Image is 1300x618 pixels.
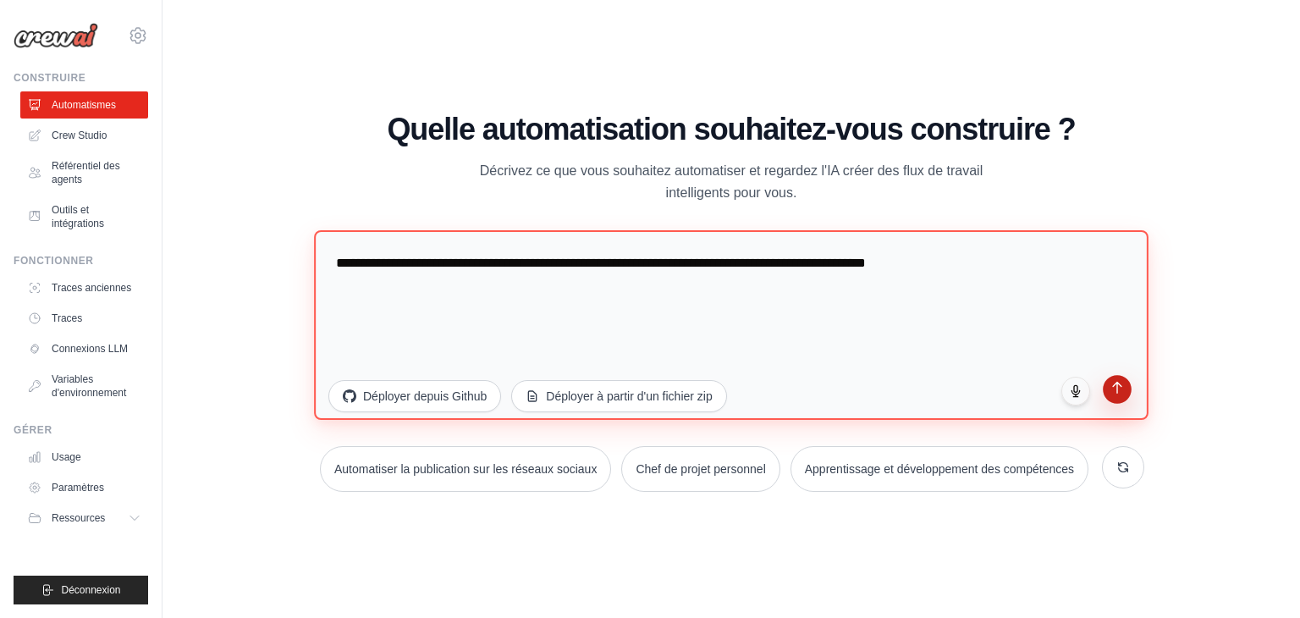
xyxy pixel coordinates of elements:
button: Chef de projet personnel [621,446,779,492]
font: Outils et intégrations [52,204,104,229]
font: Référentiel des agents [52,160,120,185]
font: Crew Studio [52,130,107,141]
font: Automatiser la publication sur les réseaux sociaux [334,462,598,476]
button: Déployer à partir d'un fichier zip [511,380,726,412]
div: Widget de chat [1215,537,1300,618]
a: Connexions LLM [20,335,148,362]
font: Fonctionner [14,255,94,267]
button: Ressources [20,505,148,532]
a: Usage [20,444,148,471]
a: Crew Studio [20,122,148,149]
button: Déconnexion [14,576,148,604]
font: Déconnexion [61,584,120,596]
font: Ressources [52,512,105,524]
font: Déployer depuis Github [363,389,487,403]
font: Traces [52,312,82,324]
a: Automatismes [20,91,148,119]
img: Logo [14,23,98,48]
a: Traces anciennes [20,274,148,301]
button: Apprentissage et développement des compétences [790,446,1088,492]
font: Apprentissage et développement des compétences [805,462,1074,476]
a: Référentiel des agents [20,152,148,193]
font: Construire [14,72,85,84]
a: Traces [20,305,148,332]
a: Variables d'environnement [20,366,148,406]
font: Gérer [14,424,52,436]
font: Paramètres [52,482,104,494]
font: Usage [52,451,81,463]
font: Déployer à partir d'un fichier zip [546,389,712,403]
iframe: Widget de discussion [1215,537,1300,618]
button: Automatiser la publication sur les réseaux sociaux [320,446,612,492]
a: Outils et intégrations [20,196,148,237]
a: Paramètres [20,474,148,501]
font: Traces anciennes [52,282,131,294]
font: Automatismes [52,99,116,111]
font: Chef de projet personnel [636,462,765,476]
font: Quelle automatisation souhaitez-vous construire ? [387,112,1075,146]
font: Décrivez ce que vous souhaitez automatiser et regardez l'IA créer des flux de travail intelligent... [480,163,983,200]
font: Connexions LLM [52,343,128,355]
font: Variables d'environnement [52,373,126,399]
button: Déployer depuis Github [328,380,501,412]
